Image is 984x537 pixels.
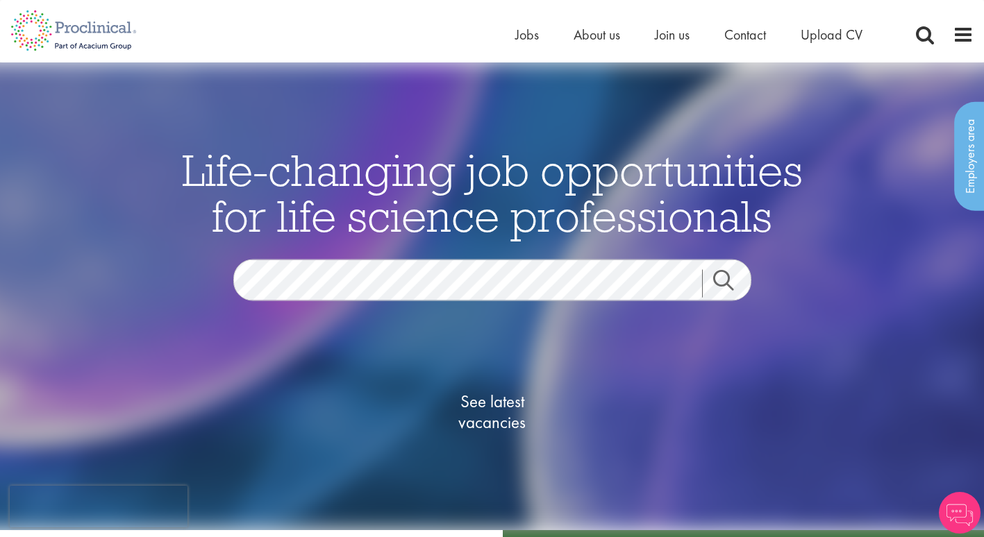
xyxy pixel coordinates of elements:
a: Jobs [515,26,539,44]
a: See latestvacancies [423,335,562,488]
img: Chatbot [939,492,981,534]
a: Contact [724,26,766,44]
a: Upload CV [801,26,862,44]
a: Job search submit button [702,269,762,297]
span: See latest vacancies [423,391,562,432]
iframe: reCAPTCHA [10,486,187,527]
a: Join us [655,26,690,44]
a: About us [574,26,620,44]
span: Life-changing job opportunities for life science professionals [182,142,803,243]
